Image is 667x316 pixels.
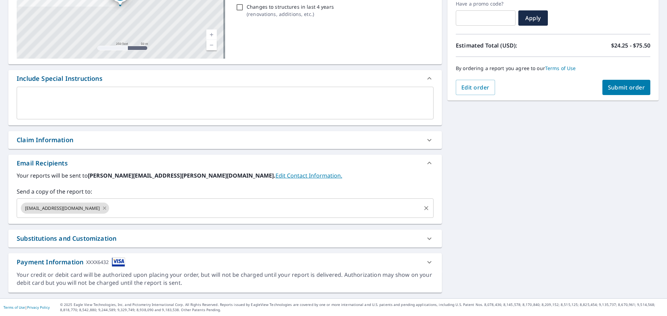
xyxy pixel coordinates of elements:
div: [EMAIL_ADDRESS][DOMAIN_NAME] [21,203,109,214]
span: [EMAIL_ADDRESS][DOMAIN_NAME] [21,205,104,212]
button: Clear [421,203,431,213]
img: cardImage [112,257,125,267]
div: Your credit or debit card will be authorized upon placing your order, but will not be charged unt... [17,271,434,287]
p: © 2025 Eagle View Technologies, Inc. and Pictometry International Corp. All Rights Reserved. Repo... [60,302,664,313]
div: Include Special Instructions [8,70,442,87]
p: $24.25 - $75.50 [611,41,650,50]
div: Payment Information [17,257,125,267]
div: XXXX6432 [86,257,109,267]
button: Edit order [456,80,495,95]
p: ( renovations, additions, etc. ) [247,10,334,18]
p: Estimated Total (USD): [456,41,553,50]
a: Terms of Use [545,65,576,71]
a: Current Level 17, Zoom Out [206,40,217,50]
div: Email Recipients [8,155,442,171]
a: Terms of Use [3,305,25,310]
a: Privacy Policy [27,305,50,310]
button: Apply [518,10,548,26]
button: Submit order [602,80,651,95]
div: Substitutions and Customization [8,230,442,247]
label: Have a promo code? [456,1,516,7]
span: Edit order [461,84,489,91]
div: Email Recipients [17,159,68,168]
div: Claim Information [17,135,73,145]
p: Changes to structures in last 4 years [247,3,334,10]
p: By ordering a report you agree to our [456,65,650,71]
b: [PERSON_NAME][EMAIL_ADDRESS][PERSON_NAME][DOMAIN_NAME]. [88,172,275,179]
div: Substitutions and Customization [17,234,116,243]
a: EditContactInfo [275,172,342,179]
label: Send a copy of the report to: [17,187,434,196]
div: Include Special Instructions [17,74,102,83]
div: Claim Information [8,131,442,149]
p: | [3,305,50,309]
span: Apply [524,14,542,22]
a: Current Level 17, Zoom In [206,29,217,40]
label: Your reports will be sent to [17,171,434,180]
span: Submit order [608,84,645,91]
div: Payment InformationXXXX6432cardImage [8,253,442,271]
